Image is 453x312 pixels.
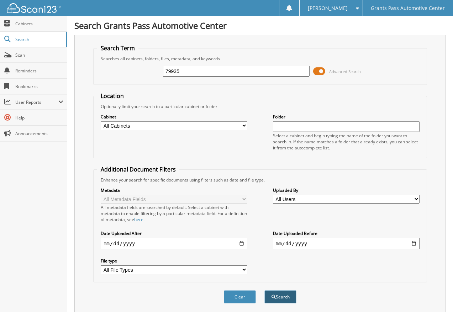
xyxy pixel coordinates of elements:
span: User Reports [15,99,58,105]
input: start [101,238,247,249]
label: Folder [273,114,420,120]
div: Enhance your search for specific documents using filters such as date and file type. [97,177,423,183]
div: Select a cabinet and begin typing the name of the folder you want to search in. If the name match... [273,133,420,151]
span: Grants Pass Automotive Center [371,6,445,10]
span: Announcements [15,131,63,137]
input: end [273,238,420,249]
span: Cabinets [15,21,63,27]
span: Search [15,36,62,42]
span: Scan [15,52,63,58]
span: Advanced Search [329,69,361,74]
button: Search [264,290,296,303]
label: Date Uploaded After [101,230,247,236]
span: Bookmarks [15,83,63,89]
button: Clear [224,290,256,303]
label: Metadata [101,187,247,193]
legend: Additional Document Filters [97,165,179,173]
label: Uploaded By [273,187,420,193]
img: scan123-logo-white.svg [7,3,60,13]
iframe: Chat Widget [417,278,453,312]
label: Date Uploaded Before [273,230,420,236]
legend: Search Term [97,44,138,52]
div: Optionally limit your search to a particular cabinet or folder [97,103,423,109]
div: Searches all cabinets, folders, files, metadata, and keywords [97,56,423,62]
label: File type [101,258,247,264]
span: [PERSON_NAME] [308,6,348,10]
a: here [134,216,143,223]
h1: Search Grants Pass Automotive Center [74,20,446,31]
legend: Location [97,92,127,100]
span: Help [15,115,63,121]
span: Reminders [15,68,63,74]
div: All metadata fields are searched by default. Select a cabinet with metadata to enable filtering b... [101,204,247,223]
label: Cabinet [101,114,247,120]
